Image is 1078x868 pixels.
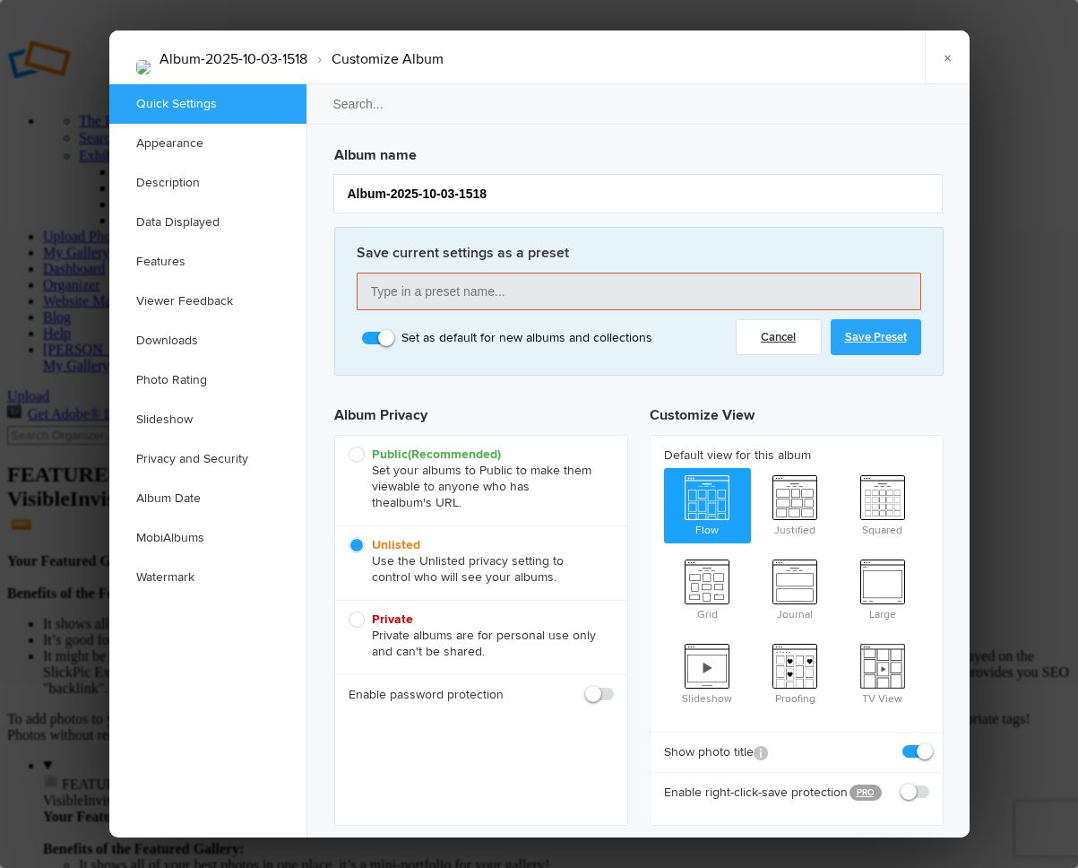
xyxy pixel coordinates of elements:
span: Set your albums to Public to make them viewable to anyone who has the [349,447,605,511]
a: Appearance [109,124,306,163]
span: album's URL. [390,495,461,510]
a: × [925,30,970,84]
h3: Album name [334,137,944,166]
span: Squared [839,468,927,540]
a: Slideshow [109,400,306,439]
li: Customize Album [307,44,444,74]
a: Description [109,163,306,203]
span: Large [839,552,927,624]
span: Use the Unlisted privacy setting to control who will see your albums. [349,537,605,586]
a: Downloads [109,321,306,360]
span: Flow [664,468,752,540]
a: Album Date [109,479,306,518]
a: Cancel [736,319,822,355]
img: DSC2415_copy_2.jpg [136,60,151,74]
input: Search... [306,83,972,125]
b: Show photo title [664,743,768,761]
b: Enable right-click-save protection [664,784,836,802]
span: Set as default for new albums and collections [362,330,652,346]
a: Privacy and Security [109,439,306,479]
h3: Save current settings as a preset [357,242,921,273]
b: Unlisted [372,537,420,552]
b: Enable password protection [349,686,504,704]
span: Private albums are for personal use only and can't be shared. [349,612,605,660]
span: Grid [664,552,752,624]
a: PRO [849,785,882,801]
h3: Customize View [650,390,944,435]
a: Viewer Feedback [109,282,306,321]
a: Save Preset [831,319,921,355]
a: Photo Rating [109,360,306,400]
a: MobiAlbums [109,518,306,558]
span: Journal [751,552,839,624]
b: Public [372,447,501,462]
b: Private [372,612,413,627]
h3: Album Privacy [334,390,628,435]
a: Features [109,242,306,282]
span: Justified [751,468,839,540]
b: Default view for this album [664,447,929,464]
input: Type in a preset name... [357,273,921,310]
span: Slideshow [664,637,752,708]
span: TV View [839,637,927,708]
li: Album-2025-10-03-1518 [160,44,307,74]
i: (Recommended) [408,447,501,462]
a: Data Displayed [109,203,306,242]
a: Watermark [109,558,306,597]
a: Quick Settings [109,84,306,124]
span: Proofing [751,637,839,708]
